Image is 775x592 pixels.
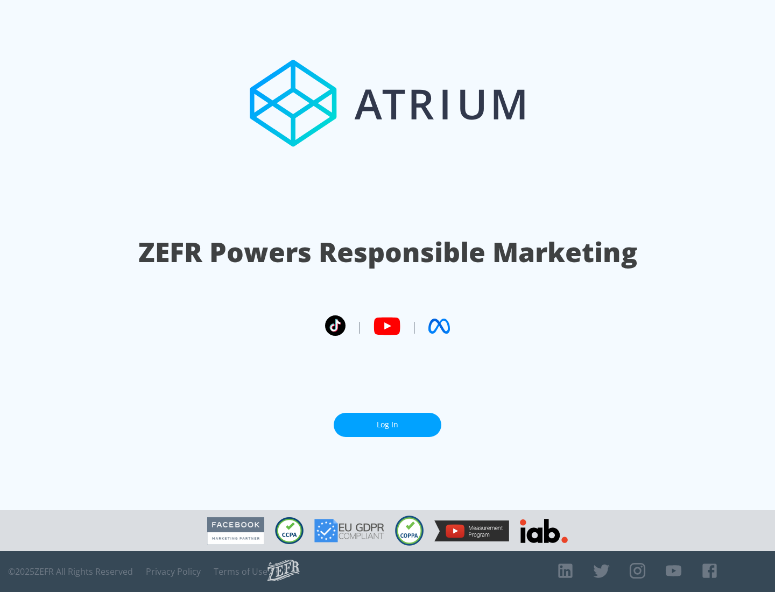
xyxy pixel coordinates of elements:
img: CCPA Compliant [275,517,304,544]
h1: ZEFR Powers Responsible Marketing [138,234,637,271]
span: © 2025 ZEFR All Rights Reserved [8,566,133,577]
a: Privacy Policy [146,566,201,577]
img: GDPR Compliant [314,519,384,542]
img: YouTube Measurement Program [434,520,509,541]
span: | [356,318,363,334]
img: COPPA Compliant [395,516,424,546]
img: Facebook Marketing Partner [207,517,264,545]
img: IAB [520,519,568,543]
a: Log In [334,413,441,437]
a: Terms of Use [214,566,267,577]
span: | [411,318,418,334]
